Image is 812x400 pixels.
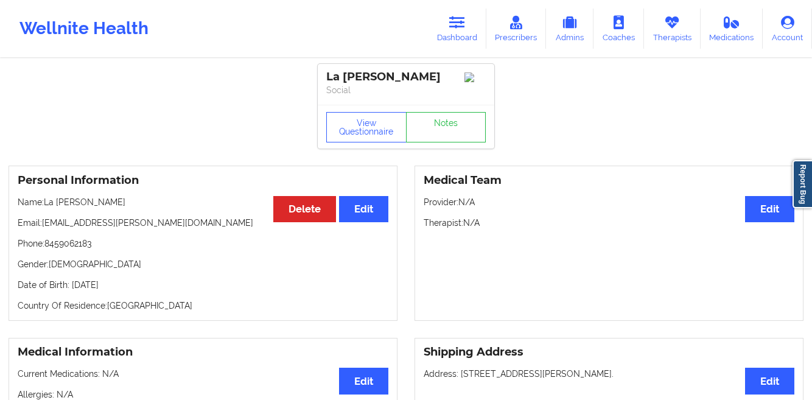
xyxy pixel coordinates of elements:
a: Coaches [593,9,644,49]
h3: Medical Information [18,345,388,359]
p: Social [326,84,486,96]
button: Edit [339,368,388,394]
p: Address: [STREET_ADDRESS][PERSON_NAME]. [424,368,794,380]
a: Report Bug [793,160,812,208]
p: Provider: N/A [424,196,794,208]
button: View Questionnaire [326,112,407,142]
p: Gender: [DEMOGRAPHIC_DATA] [18,258,388,270]
h3: Personal Information [18,174,388,188]
a: Account [763,9,812,49]
p: Name: La [PERSON_NAME] [18,196,388,208]
a: Notes [406,112,486,142]
button: Delete [273,196,336,222]
p: Date of Birth: [DATE] [18,279,388,291]
p: Current Medications: N/A [18,368,388,380]
a: Therapists [644,9,701,49]
p: Therapist: N/A [424,217,794,229]
a: Dashboard [428,9,486,49]
div: La [PERSON_NAME] [326,70,486,84]
a: Admins [546,9,593,49]
a: Medications [701,9,763,49]
p: Phone: 8459062183 [18,237,388,250]
a: Prescribers [486,9,547,49]
h3: Medical Team [424,174,794,188]
button: Edit [745,368,794,394]
button: Edit [745,196,794,222]
p: Email: [EMAIL_ADDRESS][PERSON_NAME][DOMAIN_NAME] [18,217,388,229]
button: Edit [339,196,388,222]
p: Country Of Residence: [GEOGRAPHIC_DATA] [18,300,388,312]
img: Image%2Fplaceholer-image.png [464,72,486,82]
h3: Shipping Address [424,345,794,359]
